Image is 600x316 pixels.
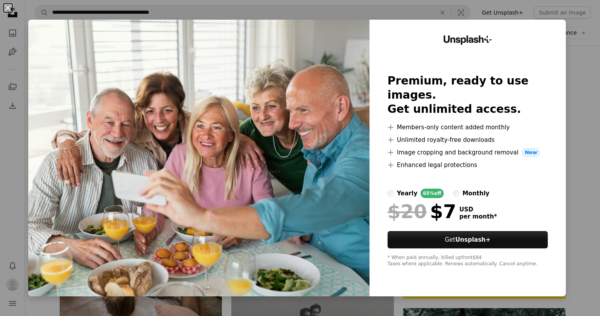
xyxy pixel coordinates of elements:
[388,123,548,132] li: Members-only content added monthly
[459,206,497,213] span: USD
[388,201,456,222] div: $7
[388,148,548,157] li: Image cropping and background removal
[388,190,394,197] input: yearly65%off
[463,189,490,198] div: monthly
[421,189,444,198] div: 65% off
[388,255,548,267] div: * When paid annually, billed upfront $84 Taxes where applicable. Renews automatically. Cancel any...
[388,135,548,145] li: Unlimited royalty-free downloads
[453,190,459,197] input: monthly
[521,148,540,157] span: New
[388,231,548,248] a: GetUnsplash+
[397,189,417,198] div: yearly
[388,160,548,170] li: Enhanced legal protections
[388,74,548,116] h2: Premium, ready to use images. Get unlimited access.
[455,236,490,243] strong: Unsplash+
[459,213,497,220] span: per month *
[388,201,427,222] span: $20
